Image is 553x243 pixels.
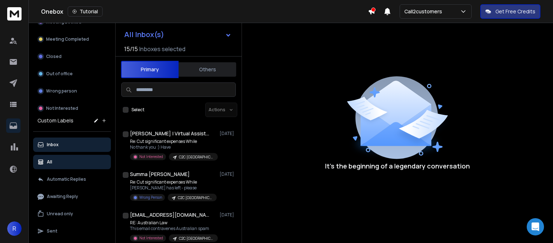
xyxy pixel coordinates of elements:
[179,154,213,160] p: C2C [GEOGRAPHIC_DATA] Telemarketing Seq
[179,62,236,77] button: Others
[220,212,236,218] p: [DATE]
[46,88,77,94] p: Wrong person
[130,139,216,144] p: Re: Cut significant expenses While
[46,71,73,77] p: Out of office
[41,6,368,17] div: Onebox
[130,211,209,219] h1: [EMAIL_ADDRESS][DOMAIN_NAME]
[46,54,62,59] p: Closed
[47,176,86,182] p: Automatic Replies
[131,107,144,113] label: Select
[130,130,209,137] h1: [PERSON_NAME] | Virtual Assistant on Call
[124,31,164,38] h1: All Inbox(s)
[495,8,535,15] p: Get Free Credits
[139,195,162,200] p: Wrong Person
[118,27,237,42] button: All Inbox(s)
[33,101,111,116] button: Not Interested
[480,4,540,19] button: Get Free Credits
[47,159,52,165] p: All
[139,154,163,159] p: Not Interested
[33,84,111,98] button: Wrong person
[46,105,78,111] p: Not Interested
[33,207,111,221] button: Unread only
[130,171,190,178] h1: Summa [PERSON_NAME]
[139,235,163,241] p: Not Interested
[130,220,216,226] p: RE: Australian Law
[33,138,111,152] button: Inbox
[46,36,89,42] p: Meeting Completed
[404,8,445,15] p: Call2customers
[68,6,103,17] button: Tutorial
[33,32,111,46] button: Meeting Completed
[139,45,185,53] h3: Inboxes selected
[47,211,73,217] p: Unread only
[33,49,111,64] button: Closed
[33,189,111,204] button: Awaiting Reply
[220,131,236,136] p: [DATE]
[47,142,59,148] p: Inbox
[130,226,216,231] p: This email contravenes Australian spam
[7,221,22,236] button: R
[179,236,213,241] p: C2C [GEOGRAPHIC_DATA] Telemarketing Seq
[325,161,470,171] p: It’s the beginning of a legendary conversation
[178,195,212,201] p: C2C [GEOGRAPHIC_DATA] Telemarketing Seq
[33,155,111,169] button: All
[33,224,111,238] button: Sent
[527,218,544,235] div: Open Intercom Messenger
[130,144,216,150] p: No thank you :) Have
[124,45,138,53] span: 15 / 15
[130,179,216,185] p: Re: Cut significant expenses While
[33,67,111,81] button: Out of office
[47,194,78,199] p: Awaiting Reply
[220,171,236,177] p: [DATE]
[130,185,216,191] p: [PERSON_NAME] has left - please
[33,172,111,186] button: Automatic Replies
[121,61,179,78] button: Primary
[37,117,73,124] h3: Custom Labels
[47,228,57,234] p: Sent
